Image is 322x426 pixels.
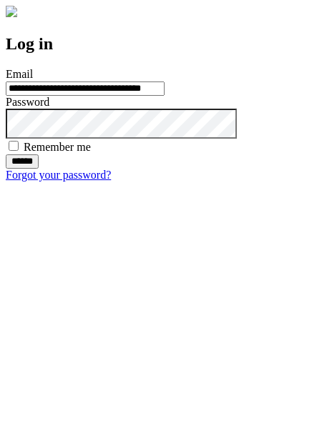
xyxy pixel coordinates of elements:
label: Remember me [24,141,91,153]
img: logo-4e3dc11c47720685a147b03b5a06dd966a58ff35d612b21f08c02c0306f2b779.png [6,6,17,17]
label: Password [6,96,49,108]
label: Email [6,68,33,80]
h2: Log in [6,34,316,54]
a: Forgot your password? [6,169,111,181]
